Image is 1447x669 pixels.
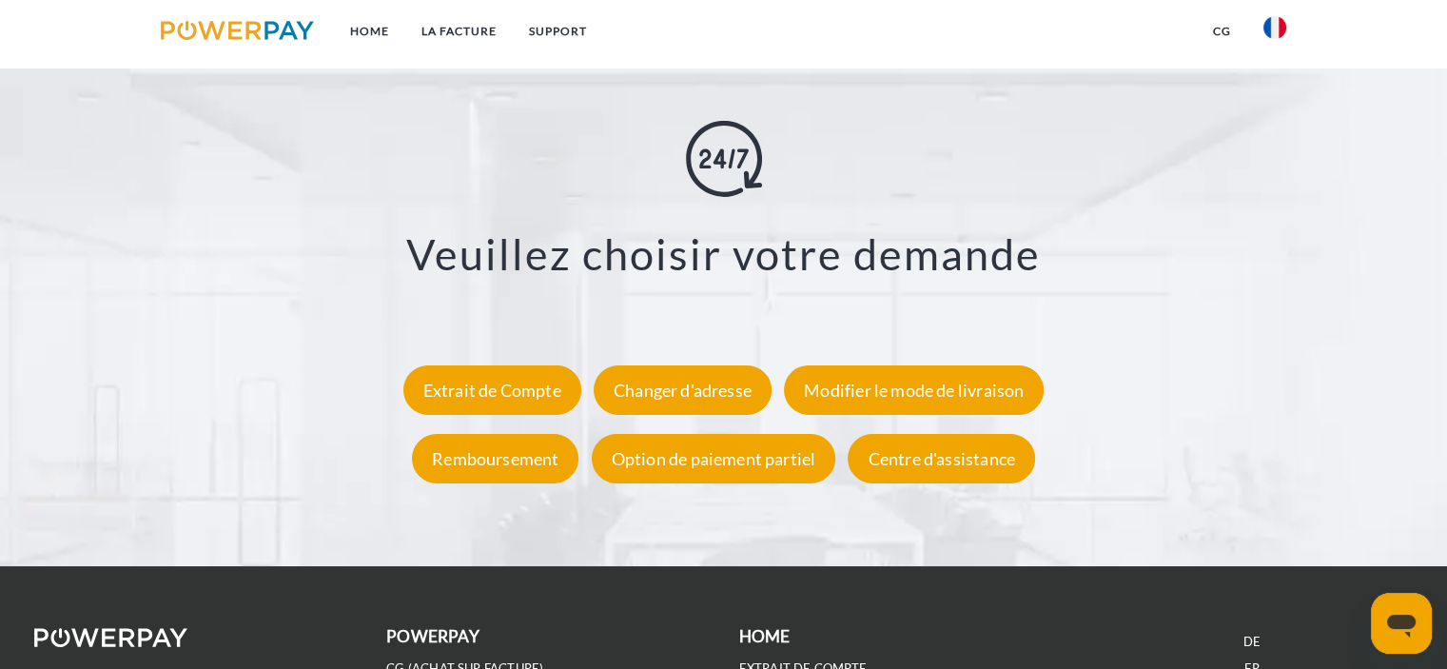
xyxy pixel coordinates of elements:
div: Option de paiement partiel [592,433,836,482]
a: Home [334,14,405,49]
img: online-shopping.svg [686,120,762,196]
div: Modifier le mode de livraison [784,364,1044,414]
a: DE [1243,634,1261,650]
a: Option de paiement partiel [587,447,841,468]
img: logo-powerpay-white.svg [34,628,187,647]
img: logo-powerpay.svg [161,21,314,40]
div: Changer d'adresse [594,364,772,414]
div: Centre d'assistance [848,433,1034,482]
a: Extrait de Compte [399,379,586,400]
b: Home [739,626,791,646]
a: Support [513,14,603,49]
b: POWERPAY [386,626,479,646]
div: Extrait de Compte [403,364,581,414]
a: CG [1197,14,1247,49]
a: Changer d'adresse [589,379,776,400]
h3: Veuillez choisir votre demande [96,226,1351,280]
a: Centre d'assistance [843,447,1039,468]
iframe: Bouton de lancement de la fenêtre de messagerie [1371,593,1432,654]
a: Modifier le mode de livraison [779,379,1048,400]
a: LA FACTURE [405,14,513,49]
div: Remboursement [412,433,578,482]
a: Remboursement [407,447,583,468]
img: fr [1263,16,1286,39]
